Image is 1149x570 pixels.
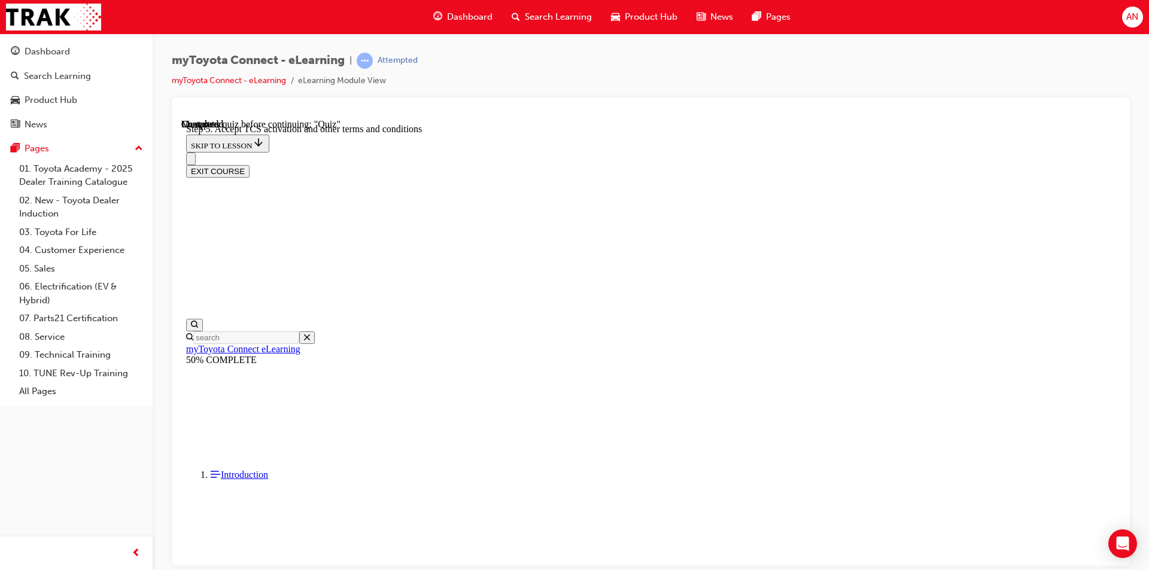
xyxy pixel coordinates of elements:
span: car-icon [611,10,620,25]
div: Open Intercom Messenger [1108,529,1137,558]
a: 08. Service [14,328,148,346]
button: Close navigation menu [5,33,14,46]
button: Close search menu [118,212,133,225]
a: search-iconSearch Learning [502,5,601,29]
span: Product Hub [625,10,677,24]
a: news-iconNews [687,5,743,29]
span: pages-icon [11,144,20,154]
span: Search Learning [525,10,592,24]
button: EXIT COURSE [5,46,68,59]
span: pages-icon [752,10,761,25]
a: 05. Sales [14,260,148,278]
button: AN [1122,7,1143,28]
span: up-icon [135,141,143,157]
a: Search Learning [5,65,148,87]
span: Dashboard [447,10,493,24]
span: | [349,54,352,68]
div: News [25,118,47,132]
input: Search [12,212,118,225]
button: Pages [5,138,148,160]
a: 09. Technical Training [14,346,148,364]
div: Step 5. Accept TCS activation and other terms and conditions [5,5,934,16]
a: 02. New - Toyota Dealer Induction [14,191,148,223]
a: 04. Customer Experience [14,241,148,260]
button: DashboardSearch LearningProduct HubNews [5,38,148,138]
li: eLearning Module View [298,74,386,88]
img: Trak [6,4,101,31]
span: car-icon [11,95,20,106]
a: 06. Electrification (EV & Hybrid) [14,278,148,309]
span: news-icon [11,120,20,130]
span: learningRecordVerb_ATTEMPT-icon [357,53,373,69]
div: Search Learning [24,69,91,83]
span: search-icon [512,10,520,25]
div: Pages [25,142,49,156]
span: prev-icon [132,546,141,561]
span: AN [1126,10,1138,24]
a: News [5,114,148,136]
a: 07. Parts21 Certification [14,309,148,328]
a: car-iconProduct Hub [601,5,687,29]
span: search-icon [11,71,19,82]
span: Pages [766,10,791,24]
span: guage-icon [11,47,20,57]
span: news-icon [697,10,706,25]
span: News [710,10,733,24]
a: All Pages [14,382,148,401]
span: myToyota Connect - eLearning [172,54,345,68]
div: Attempted [378,55,418,66]
div: 50% COMPLETE [5,236,934,246]
div: Dashboard [25,45,70,59]
span: guage-icon [433,10,442,25]
a: 03. Toyota For Life [14,223,148,242]
a: guage-iconDashboard [424,5,502,29]
a: myToyota Connect - eLearning [172,75,286,86]
span: SKIP TO LESSON [10,22,83,31]
button: SKIP TO LESSON [5,16,88,33]
a: Dashboard [5,41,148,63]
a: pages-iconPages [743,5,800,29]
a: 01. Toyota Academy - 2025 Dealer Training Catalogue [14,160,148,191]
div: Product Hub [25,93,77,107]
a: 10. TUNE Rev-Up Training [14,364,148,383]
a: Product Hub [5,89,148,111]
button: Open search menu [5,200,22,212]
a: myToyota Connect eLearning [5,225,119,235]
